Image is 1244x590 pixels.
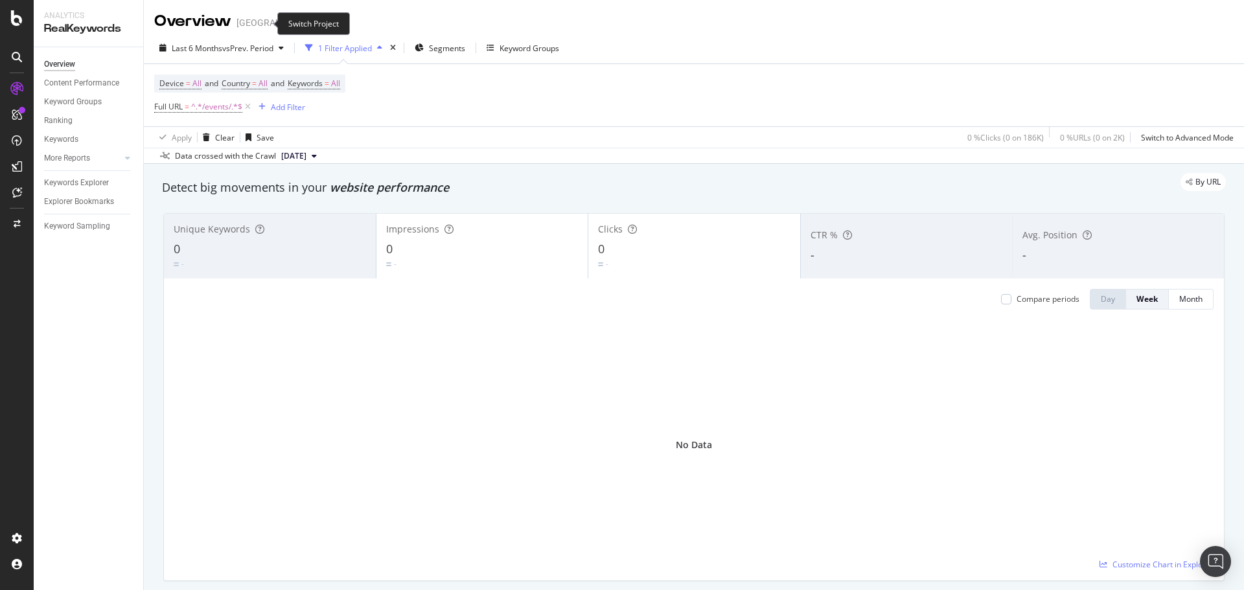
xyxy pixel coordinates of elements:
[598,223,623,235] span: Clicks
[409,38,470,58] button: Segments
[44,133,134,146] a: Keywords
[1200,546,1231,577] div: Open Intercom Messenger
[175,150,276,162] div: Data crossed with the Crawl
[44,95,102,109] div: Keyword Groups
[1022,247,1026,262] span: -
[44,21,133,36] div: RealKeywords
[387,41,398,54] div: times
[44,176,109,190] div: Keywords Explorer
[154,38,289,58] button: Last 6 MonthsvsPrev. Period
[174,223,250,235] span: Unique Keywords
[1179,293,1203,304] div: Month
[253,99,305,115] button: Add Filter
[481,38,564,58] button: Keyword Groups
[172,132,192,143] div: Apply
[44,152,90,165] div: More Reports
[44,58,134,71] a: Overview
[1090,289,1126,310] button: Day
[159,78,184,89] span: Device
[1060,132,1125,143] div: 0 % URLs ( 0 on 2K )
[259,74,268,93] span: All
[44,195,114,209] div: Explorer Bookmarks
[154,101,183,112] span: Full URL
[811,247,814,262] span: -
[598,241,605,256] span: 0
[154,127,192,148] button: Apply
[394,258,397,269] div: -
[276,148,322,164] button: [DATE]
[44,114,73,128] div: Ranking
[967,132,1044,143] div: 0 % Clicks ( 0 on 186K )
[1017,293,1079,304] div: Compare periods
[676,438,712,451] div: No Data
[386,262,391,266] img: Equal
[44,95,134,109] a: Keyword Groups
[44,195,134,209] a: Explorer Bookmarks
[1169,289,1214,310] button: Month
[1136,293,1158,304] div: Week
[44,58,75,71] div: Overview
[236,16,324,29] div: [GEOGRAPHIC_DATA]
[281,150,306,162] span: 2025 Sep. 7th
[1112,559,1214,570] span: Customize Chart in Explorer
[252,78,257,89] span: =
[500,43,559,54] div: Keyword Groups
[222,78,250,89] span: Country
[606,258,608,269] div: -
[44,76,119,90] div: Content Performance
[318,43,372,54] div: 1 Filter Applied
[598,262,603,266] img: Equal
[174,262,179,266] img: Equal
[185,101,189,112] span: =
[181,258,184,269] div: -
[288,78,323,89] span: Keywords
[811,229,838,241] span: CTR %
[44,220,134,233] a: Keyword Sampling
[325,78,329,89] span: =
[154,10,231,32] div: Overview
[44,220,110,233] div: Keyword Sampling
[240,127,274,148] button: Save
[277,12,350,35] div: Switch Project
[300,38,387,58] button: 1 Filter Applied
[1022,229,1077,241] span: Avg. Position
[1195,178,1221,186] span: By URL
[1136,127,1234,148] button: Switch to Advanced Mode
[271,78,284,89] span: and
[331,74,340,93] span: All
[44,152,121,165] a: More Reports
[1101,293,1115,304] div: Day
[1181,173,1226,191] div: legacy label
[271,102,305,113] div: Add Filter
[192,74,202,93] span: All
[191,98,242,116] span: ^.*/events/.*$
[44,176,134,190] a: Keywords Explorer
[1100,559,1214,570] a: Customize Chart in Explorer
[257,132,274,143] div: Save
[215,132,235,143] div: Clear
[44,10,133,21] div: Analytics
[429,43,465,54] span: Segments
[174,241,180,256] span: 0
[44,114,134,128] a: Ranking
[386,241,393,256] span: 0
[222,43,273,54] span: vs Prev. Period
[44,76,134,90] a: Content Performance
[186,78,190,89] span: =
[44,133,78,146] div: Keywords
[1141,132,1234,143] div: Switch to Advanced Mode
[172,43,222,54] span: Last 6 Months
[1126,289,1169,310] button: Week
[198,127,235,148] button: Clear
[205,78,218,89] span: and
[386,223,439,235] span: Impressions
